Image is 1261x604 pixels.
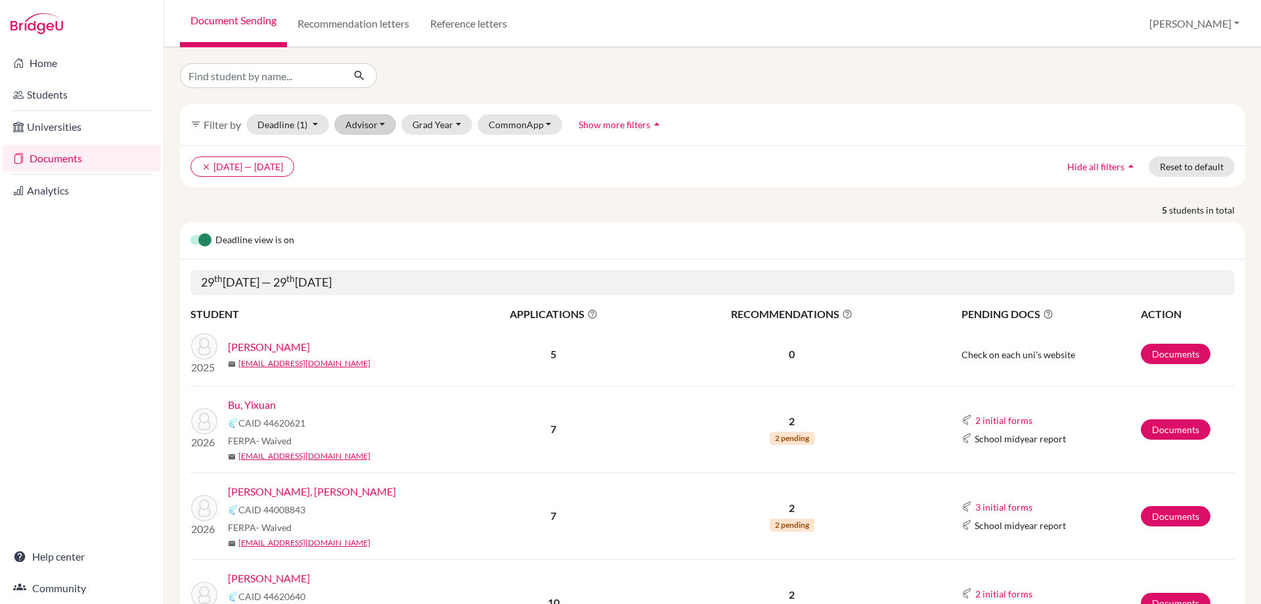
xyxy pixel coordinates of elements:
[550,348,556,360] b: 5
[655,306,929,322] span: RECOMMENDATIONS
[962,520,972,530] img: Common App logo
[228,570,310,586] a: [PERSON_NAME]
[286,273,295,284] sup: th
[256,435,292,446] span: - Waived
[962,433,972,444] img: Common App logo
[3,177,161,204] a: Analytics
[3,114,161,140] a: Universities
[962,501,972,512] img: Common App logo
[454,306,653,322] span: APPLICATIONS
[1141,506,1210,526] a: Documents
[1124,160,1138,173] i: arrow_drop_up
[228,397,276,413] a: Bu, Yixuan
[655,346,929,362] p: 0
[180,63,343,88] input: Find student by name...
[770,519,814,532] span: 2 pending
[190,306,453,323] th: STUDENT
[401,114,472,135] button: Grad Year
[228,540,236,547] span: mail
[975,413,1033,428] button: 2 initial forms
[202,162,211,172] i: clear
[191,434,217,450] p: 2026
[550,423,556,435] b: 7
[1143,11,1245,36] button: [PERSON_NAME]
[215,233,294,248] span: Deadline view is on
[975,586,1033,601] button: 2 initial forms
[975,519,1066,532] span: School midyear report
[1169,203,1245,217] span: students in total
[962,588,972,599] img: Common App logo
[256,522,292,533] span: - Waived
[3,81,161,108] a: Students
[228,418,238,429] img: Common App logo
[191,408,217,434] img: Bu, Yixuan
[190,156,294,177] button: clear[DATE] — [DATE]
[228,505,238,515] img: Common App logo
[228,360,236,368] span: mail
[3,145,161,172] a: Documents
[238,503,305,517] span: CAID 44008843
[238,358,370,369] a: [EMAIL_ADDRESS][DOMAIN_NAME]
[228,339,310,355] a: [PERSON_NAME]
[238,537,370,549] a: [EMAIL_ADDRESS][DOMAIN_NAME]
[238,450,370,462] a: [EMAIL_ADDRESS][DOMAIN_NAME]
[579,119,650,130] span: Show more filters
[655,587,929,603] p: 2
[1140,306,1235,323] th: ACTION
[770,432,814,445] span: 2 pending
[962,349,1075,360] span: Check on each uni's website
[238,416,305,430] span: CAID 44620621
[3,544,161,570] a: Help center
[1141,344,1210,364] a: Documents
[975,432,1066,446] span: School midyear report
[655,500,929,516] p: 2
[228,521,292,534] span: FERPA
[238,590,305,603] span: CAID 44620640
[228,592,238,602] img: Common App logo
[550,509,556,522] b: 7
[3,575,161,601] a: Community
[228,453,236,461] span: mail
[297,119,307,130] span: (1)
[477,114,563,135] button: CommonApp
[11,13,63,34] img: Bridge-U
[962,306,1139,322] span: PENDING DOCS
[1067,161,1124,172] span: Hide all filters
[191,333,217,360] img: Byrnes, Cormac
[214,273,223,284] sup: th
[3,50,161,76] a: Home
[975,499,1033,515] button: 3 initial forms
[204,118,241,131] span: Filter by
[1056,156,1149,177] button: Hide all filtersarrow_drop_up
[191,521,217,537] p: 2026
[1149,156,1235,177] button: Reset to default
[190,270,1235,295] h5: 29 [DATE] — 29 [DATE]
[1141,419,1210,440] a: Documents
[228,484,396,499] a: [PERSON_NAME], [PERSON_NAME]
[191,360,217,375] p: 2025
[1162,203,1169,217] strong: 5
[567,114,675,135] button: Show more filtersarrow_drop_up
[191,495,217,521] img: Liu, Lingshan
[334,114,397,135] button: Advisor
[655,413,929,429] p: 2
[190,119,201,129] i: filter_list
[246,114,329,135] button: Deadline(1)
[228,434,292,448] span: FERPA
[650,118,663,131] i: arrow_drop_up
[962,415,972,425] img: Common App logo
